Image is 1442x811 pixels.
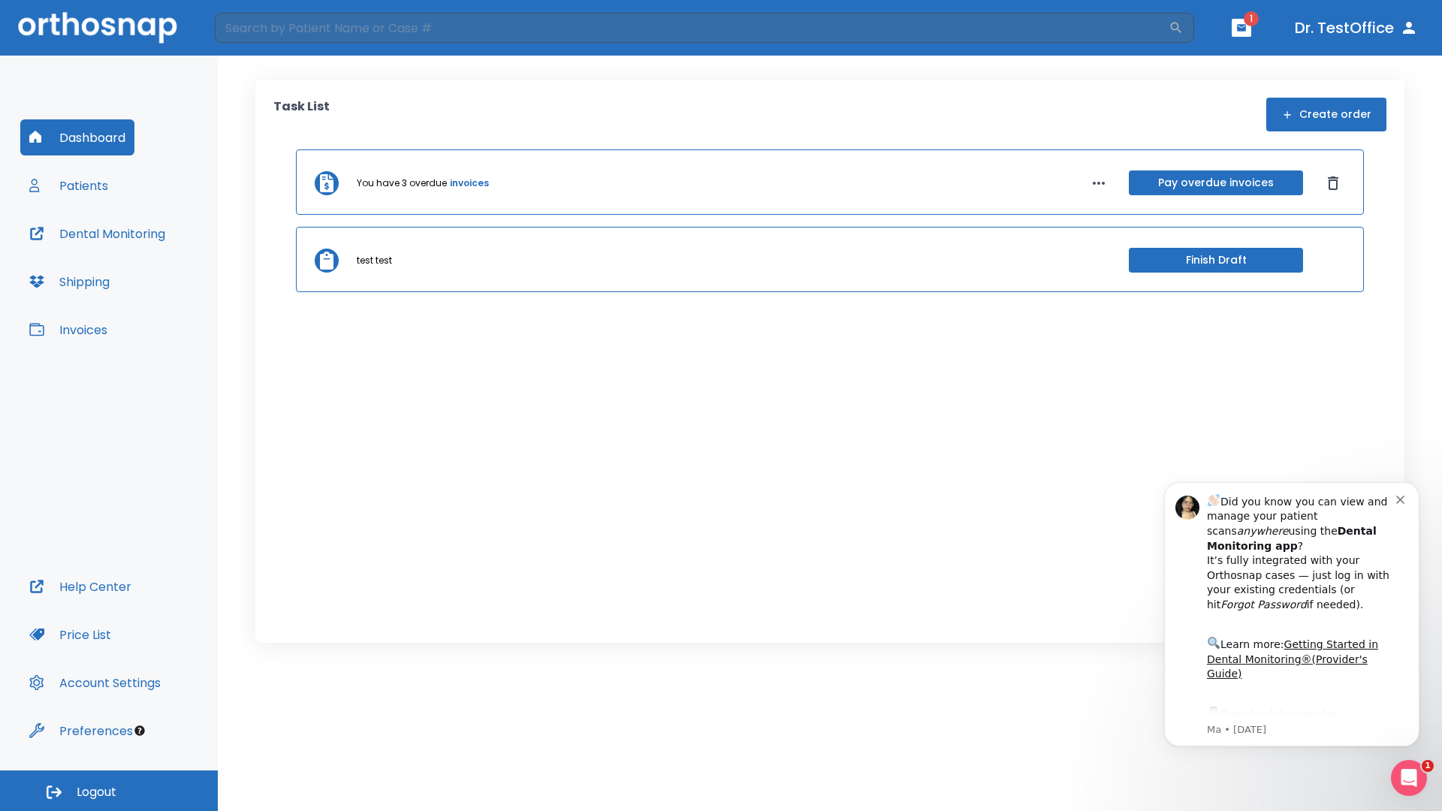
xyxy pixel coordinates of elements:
[20,713,142,749] button: Preferences
[20,119,134,155] button: Dashboard
[1289,14,1424,41] button: Dr. TestOffice
[273,98,330,131] p: Task List
[20,665,170,701] button: Account Settings
[1142,463,1442,803] iframe: Intercom notifications message
[20,617,120,653] button: Price List
[20,216,174,252] button: Dental Monitoring
[357,254,392,267] p: test test
[1129,170,1303,195] button: Pay overdue invoices
[20,568,140,604] button: Help Center
[1244,11,1259,26] span: 1
[133,724,146,737] div: Tooltip anchor
[1391,760,1427,796] iframe: Intercom live chat
[18,12,177,43] img: Orthosnap
[20,167,117,204] button: Patients
[1321,171,1345,195] button: Dismiss
[215,13,1169,43] input: Search by Patient Name or Case #
[1422,760,1434,772] span: 1
[357,176,447,190] p: You have 3 overdue
[1266,98,1386,131] button: Create order
[20,312,116,348] button: Invoices
[20,264,119,300] button: Shipping
[1129,248,1303,273] button: Finish Draft
[450,176,489,190] a: invoices
[77,784,116,800] span: Logout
